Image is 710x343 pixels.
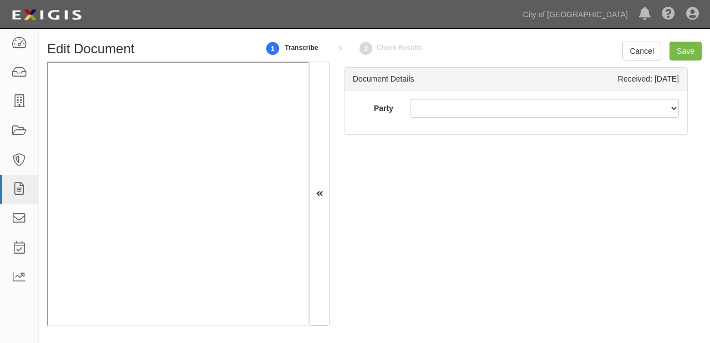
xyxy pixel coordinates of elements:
[353,73,414,84] div: Document Details
[358,42,374,56] strong: 2
[8,5,85,25] img: logo-5460c22ac91f19d4615b14bd174203de0afe785f0fc80cf4dbbc73dc1793850b.png
[670,42,702,60] input: Save
[622,42,661,60] a: Cancel
[518,3,633,26] a: City of [GEOGRAPHIC_DATA]
[265,36,281,60] a: 1
[47,42,254,56] h1: Edit Document
[377,44,422,52] small: Check Results
[662,8,675,21] i: Help Center - Complianz
[265,42,281,56] strong: 1
[358,36,374,60] a: Check Results
[618,73,679,84] div: Received: [DATE]
[285,44,318,52] small: Transcribe
[344,99,402,114] label: Party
